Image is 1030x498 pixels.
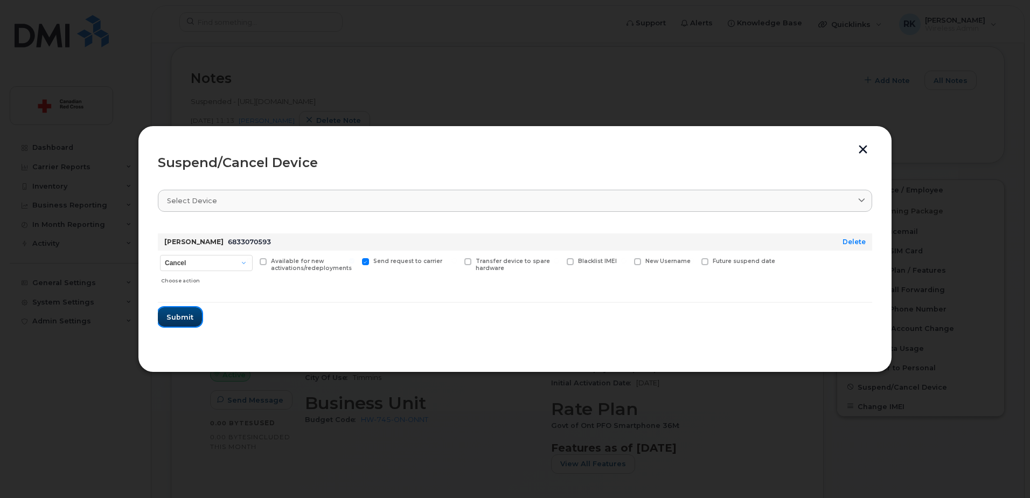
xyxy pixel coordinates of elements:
[158,190,872,212] a: Select device
[166,312,193,322] span: Submit
[167,196,217,206] span: Select device
[645,258,691,265] span: New Username
[451,258,457,264] input: Transfer device to spare hardware
[688,258,694,264] input: Future suspend date
[271,258,352,272] span: Available for new activations/redeployments
[247,258,252,264] input: Available for new activations/redeployments
[161,272,253,285] div: Choose action
[554,258,559,264] input: Blacklist IMEI
[373,258,442,265] span: Send request to carrier
[164,238,224,246] strong: [PERSON_NAME]
[713,258,775,265] span: Future suspend date
[621,258,627,264] input: New Username
[476,258,550,272] span: Transfer device to spare hardware
[843,238,866,246] a: Delete
[349,258,354,264] input: Send request to carrier
[158,307,202,327] button: Submit
[228,238,271,246] span: 6833070593
[578,258,617,265] span: Blacklist IMEI
[158,156,872,169] div: Suspend/Cancel Device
